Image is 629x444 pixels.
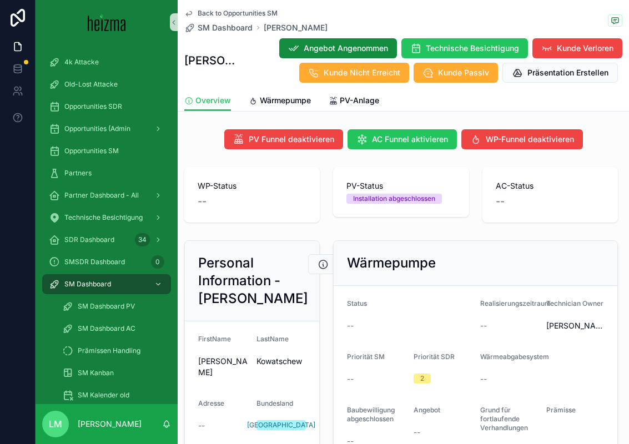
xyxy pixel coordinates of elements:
span: SM Kalender old [78,391,129,400]
a: SM Dashboard PV [56,296,171,316]
span: Technische Besichtigung [426,43,519,54]
span: -- [496,194,505,209]
img: App logo [88,13,126,31]
div: [GEOGRAPHIC_DATA] [247,420,315,430]
span: Priorität SM [347,352,385,361]
div: 2 [420,374,424,384]
button: PV Funnel deaktivieren [224,129,343,149]
span: Partners [64,169,92,178]
a: Partners [42,163,171,183]
span: Technician Owner [546,299,603,307]
span: SM Dashboard PV [78,302,135,311]
a: Opportunities SDR [42,97,171,117]
p: [PERSON_NAME] [78,418,142,430]
a: Old-Lost Attacke [42,74,171,94]
span: Overview [195,95,231,106]
span: Kunde Verloren [557,43,613,54]
span: Back to Opportunities SM [198,9,278,18]
button: Kundeninformationen Bearbeiten [308,254,464,274]
span: AC-Status [496,180,605,191]
span: PV-Status [346,180,455,191]
a: 4k Attacke [42,52,171,72]
span: Prämisse [546,406,576,414]
span: SDR Dashboard [64,235,114,244]
span: Kowatschew [256,356,306,367]
a: PV-Anlage [329,90,379,113]
span: -- [414,427,420,438]
span: [PERSON_NAME] [198,356,248,378]
span: LastName [256,335,289,343]
span: Priorität SDR [414,352,455,361]
span: Opportunities (Admin [64,124,130,133]
div: 0 [151,255,164,269]
span: FirstName [198,335,231,343]
a: SM Dashboard [184,22,253,33]
span: Präsentation Erstellen [527,67,608,78]
span: SM Kanban [78,369,114,377]
a: SM Kanban [56,363,171,383]
a: Technische Besichtigung [42,208,171,228]
h2: Personal Information - [PERSON_NAME] [198,254,308,307]
span: Wärmepumpe [260,95,311,106]
span: Bundesland [256,399,293,407]
span: -- [347,374,354,385]
span: Opportunities SDR [64,102,122,111]
span: Technische Besichtigung [64,213,143,222]
span: LM [49,417,62,431]
span: -- [198,420,205,431]
span: [PERSON_NAME] [264,22,328,33]
span: AC Funnel aktivieren [372,134,448,145]
a: Opportunities (Admin [42,119,171,139]
a: SM Dashboard [42,274,171,294]
span: SMSDR Dashboard [64,258,125,266]
h1: [PERSON_NAME] [184,53,235,68]
a: Overview [184,90,231,112]
button: Kunde Passiv [414,63,498,83]
span: Adresse [198,399,224,407]
a: Back to Opportunities SM [184,9,278,18]
span: [PERSON_NAME] [546,320,604,331]
span: Grund für fortlaufende Verhandlungen [480,406,528,432]
span: Wärmeabgabesystem [480,352,549,361]
button: Präsentation Erstellen [502,63,618,83]
button: WP-Funnel deaktivieren [461,129,583,149]
span: -- [480,320,487,331]
span: Kunde Nicht Erreicht [324,67,400,78]
span: SM Dashboard [64,280,111,289]
div: scrollable content [36,44,178,404]
a: Opportunities SM [42,141,171,161]
span: SM Dashboard [198,22,253,33]
span: Angebot Angenommen [304,43,388,54]
a: SM Kalender old [56,385,171,405]
span: Opportunities SM [64,147,119,155]
div: Installation abgeschlossen [353,194,435,204]
span: SM Dashboard AC [78,324,135,333]
button: Technische Besichtigung [401,38,528,58]
h2: Wärmepumpe [347,254,436,272]
a: Wärmepumpe [249,90,311,113]
button: AC Funnel aktivieren [348,129,457,149]
a: SMSDR Dashboard0 [42,252,171,272]
span: Partner Dashboard - All [64,191,139,200]
span: Status [347,299,367,307]
span: Kunde Passiv [438,67,489,78]
span: Realisierungszeitraum [480,299,551,307]
span: -- [347,320,354,331]
button: Angebot Angenommen [279,38,397,58]
span: -- [198,194,207,209]
span: PV Funnel deaktivieren [249,134,334,145]
button: Kunde Nicht Erreicht [299,63,409,83]
span: PV-Anlage [340,95,379,106]
span: WP-Funnel deaktivieren [486,134,574,145]
span: Angebot [414,406,440,414]
a: SDR Dashboard34 [42,230,171,250]
button: Kunde Verloren [532,38,622,58]
a: Prämissen Handling [56,341,171,361]
div: 34 [135,233,150,246]
span: Old-Lost Attacke [64,80,118,89]
span: 4k Attacke [64,58,99,67]
span: WP-Status [198,180,306,191]
span: -- [480,374,487,385]
a: SM Dashboard AC [56,319,171,339]
span: Prämissen Handling [78,346,140,355]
